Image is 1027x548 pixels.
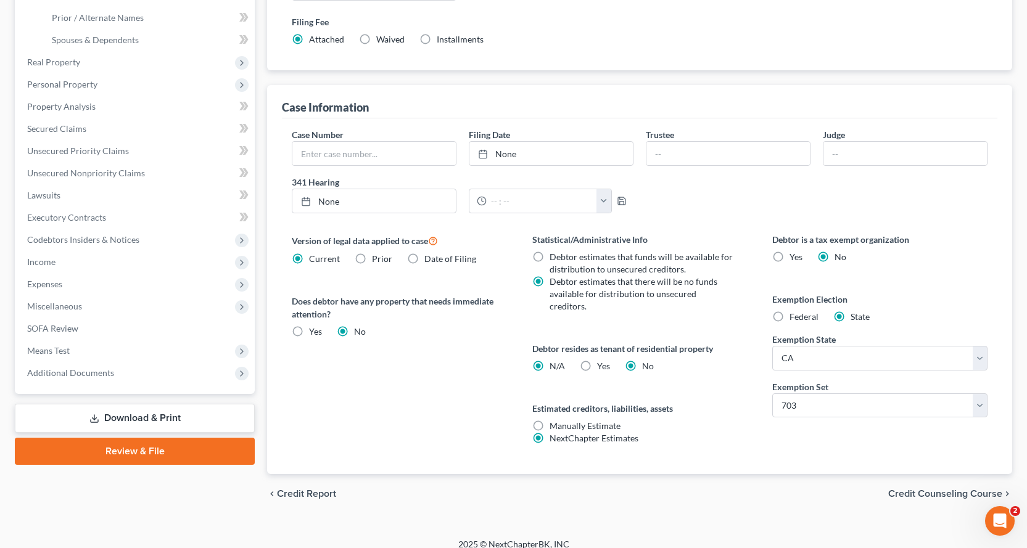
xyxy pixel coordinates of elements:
[646,142,810,165] input: --
[487,189,597,213] input: -- : --
[1010,506,1020,516] span: 2
[27,212,106,223] span: Executory Contracts
[17,317,255,340] a: SOFA Review
[27,345,70,356] span: Means Test
[267,489,336,499] button: chevron_left Credit Report
[292,15,988,28] label: Filing Fee
[550,433,638,443] span: NextChapter Estimates
[437,34,484,44] span: Installments
[15,438,255,465] a: Review & File
[27,145,129,156] span: Unsecured Priority Claims
[27,301,82,311] span: Miscellaneous
[469,142,633,165] a: None
[292,189,456,213] a: None
[17,162,255,184] a: Unsecured Nonpriority Claims
[27,367,114,378] span: Additional Documents
[42,29,255,51] a: Spouses & Dependents
[52,35,139,45] span: Spouses & Dependents
[292,233,507,248] label: Version of legal data applied to case
[27,168,145,178] span: Unsecured Nonpriority Claims
[823,142,987,165] input: --
[372,253,392,264] span: Prior
[550,420,621,431] span: Manually Estimate
[772,233,988,246] label: Debtor is a tax exempt organization
[27,123,86,134] span: Secured Claims
[354,326,366,337] span: No
[277,489,336,499] span: Credit Report
[550,252,733,274] span: Debtor estimates that funds will be available for distribution to unsecured creditors.
[532,402,748,415] label: Estimated creditors, liabilities, assets
[550,361,565,371] span: N/A
[772,380,828,393] label: Exemption Set
[27,256,56,267] span: Income
[469,128,510,141] label: Filing Date
[642,361,654,371] span: No
[27,279,62,289] span: Expenses
[835,252,846,262] span: No
[646,128,674,141] label: Trustee
[27,101,96,112] span: Property Analysis
[17,184,255,207] a: Lawsuits
[15,404,255,433] a: Download & Print
[17,96,255,118] a: Property Analysis
[52,12,144,23] span: Prior / Alternate Names
[1002,489,1012,499] i: chevron_right
[17,207,255,229] a: Executory Contracts
[27,234,139,245] span: Codebtors Insiders & Notices
[985,506,1015,536] iframe: Intercom live chat
[851,311,870,322] span: State
[309,326,322,337] span: Yes
[27,79,97,89] span: Personal Property
[888,489,1002,499] span: Credit Counseling Course
[27,190,60,200] span: Lawsuits
[550,276,717,311] span: Debtor estimates that there will be no funds available for distribution to unsecured creditors.
[17,140,255,162] a: Unsecured Priority Claims
[532,233,748,246] label: Statistical/Administrative Info
[292,128,344,141] label: Case Number
[772,293,988,306] label: Exemption Election
[888,489,1012,499] button: Credit Counseling Course chevron_right
[27,323,78,333] span: SOFA Review
[292,142,456,165] input: Enter case number...
[790,252,802,262] span: Yes
[790,311,819,322] span: Federal
[376,34,405,44] span: Waived
[823,128,845,141] label: Judge
[42,7,255,29] a: Prior / Alternate Names
[772,333,836,346] label: Exemption State
[267,489,277,499] i: chevron_left
[292,295,507,321] label: Does debtor have any property that needs immediate attention?
[532,342,748,355] label: Debtor resides as tenant of residential property
[309,34,344,44] span: Attached
[27,57,80,67] span: Real Property
[309,253,340,264] span: Current
[282,100,369,115] div: Case Information
[17,118,255,140] a: Secured Claims
[597,361,610,371] span: Yes
[286,176,640,189] label: 341 Hearing
[424,253,476,264] span: Date of Filing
